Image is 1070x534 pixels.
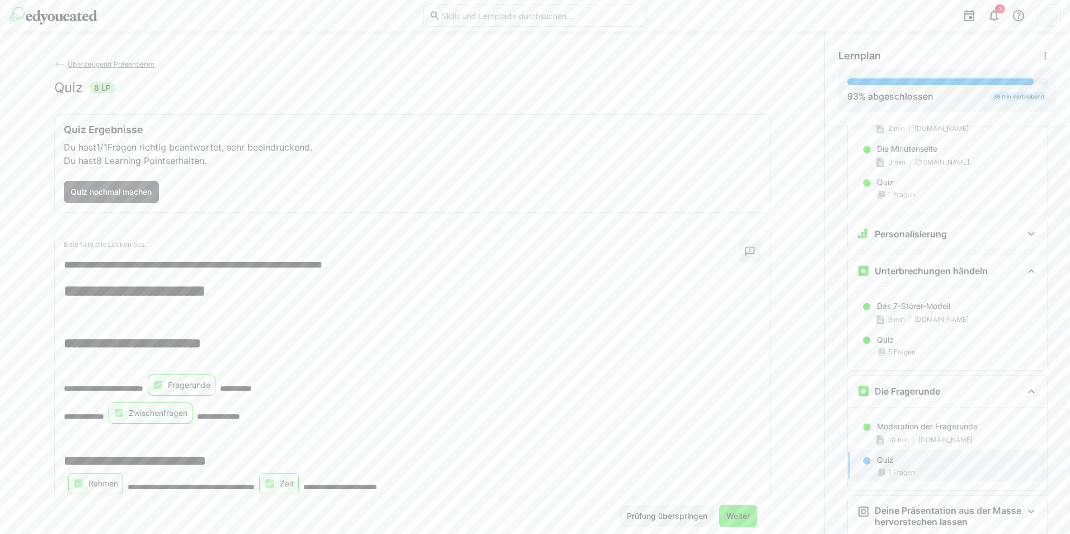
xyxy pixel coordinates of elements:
[998,6,1002,12] span: 3
[719,505,757,527] button: Weiter
[64,124,761,136] h3: Quiz Ergebnisse
[877,143,937,154] p: Die Minutenseite
[54,79,83,96] h2: Quiz
[877,301,950,312] p: Das 7-Störer-Modell
[96,155,170,166] span: 8 Learning Points
[914,315,969,324] span: [DOMAIN_NAME]
[64,240,739,249] p: Bitte fülle alle Lücken aus.
[875,265,988,277] h3: Unterbrechungen händeln
[918,435,973,444] span: [DOMAIN_NAME]
[877,177,894,188] p: Quiz
[875,386,940,397] h3: Die Fragerunde
[877,455,894,466] p: Quiz
[129,407,187,419] p: Zwischenfragen
[168,380,210,391] p: Fragerunde
[915,158,969,167] span: [DOMAIN_NAME]
[888,435,909,444] span: 10 min
[64,181,159,203] button: Quiz nochmal machen
[64,140,761,154] p: Du hast Fragen richtig beantwortet, sehr beeindruckend.
[888,158,905,167] span: 3 min
[838,50,881,62] span: Lernplan
[620,505,715,527] button: Prüfung überspringen
[69,186,153,198] span: Quiz nochmal machen
[68,60,154,68] span: Überzeugend Präsentieren
[877,421,978,432] p: Moderation der Fragerunde
[96,142,107,153] span: 1/1
[625,510,709,522] span: Prüfung überspringen
[888,468,915,477] span: 1 Fragen
[888,348,916,357] span: 5 Fragen
[440,11,641,21] input: Skills und Lernpfade durchsuchen…
[54,60,155,68] a: Überzeugend Präsentieren
[725,510,752,522] span: Weiter
[875,228,947,240] h3: Personalisierung
[877,334,894,345] p: Quiz
[888,190,915,199] span: 1 Fragen
[847,90,933,103] div: % abgeschlossen
[280,478,294,489] p: Zeit
[88,478,118,489] p: Rahmen
[847,91,858,102] span: 93
[94,82,111,93] span: 8 LP
[914,124,969,133] span: [DOMAIN_NAME]
[875,505,1022,527] h3: Deine Präsentation aus der Masse hervorstechen lassen
[990,92,1048,101] div: 39 min verbleibend
[64,154,761,167] p: Du hast erhalten.
[888,124,905,133] span: 2 min
[888,315,905,324] span: 9 min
